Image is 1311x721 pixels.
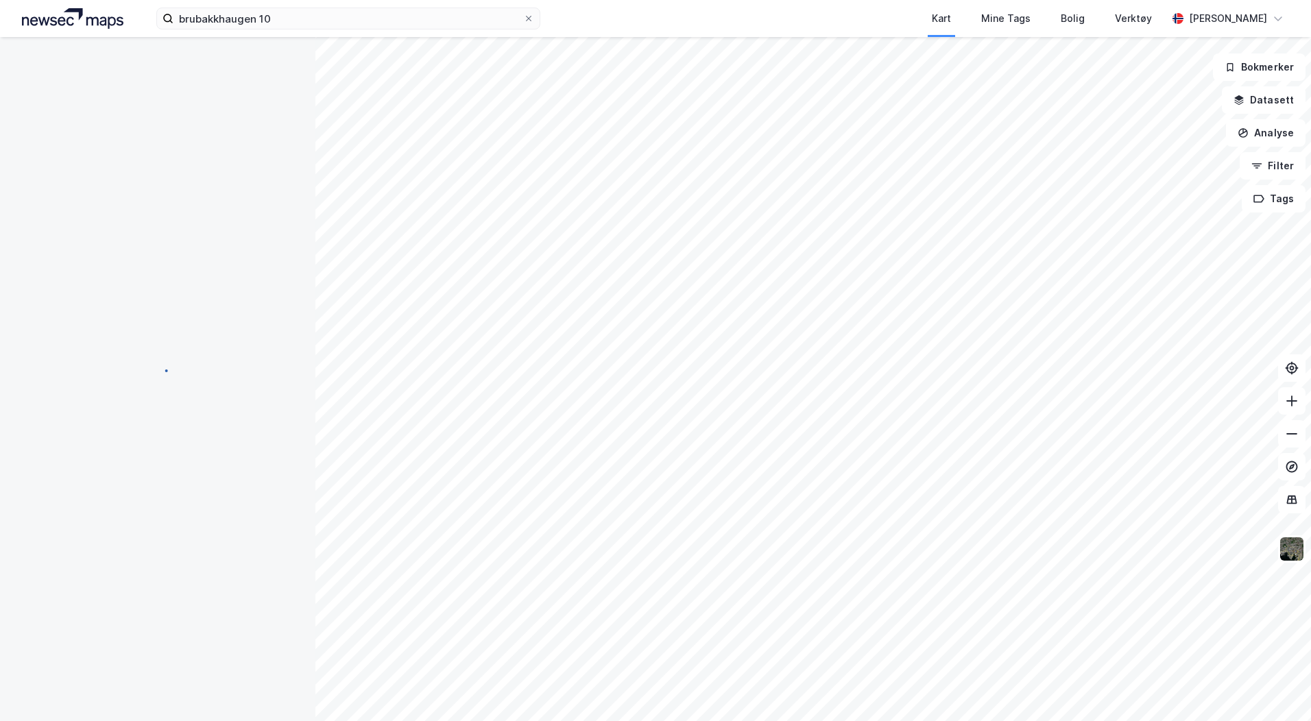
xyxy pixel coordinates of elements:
[1222,86,1306,114] button: Datasett
[1240,152,1306,180] button: Filter
[1279,536,1305,562] img: 9k=
[1242,655,1311,721] div: Kontrollprogram for chat
[1226,119,1306,147] button: Analyse
[1213,53,1306,81] button: Bokmerker
[1115,10,1152,27] div: Verktøy
[981,10,1031,27] div: Mine Tags
[22,8,123,29] img: logo.a4113a55bc3d86da70a041830d287a7e.svg
[1242,655,1311,721] iframe: Chat Widget
[1242,185,1306,212] button: Tags
[932,10,951,27] div: Kart
[147,360,169,382] img: spinner.a6d8c91a73a9ac5275cf975e30b51cfb.svg
[1189,10,1267,27] div: [PERSON_NAME]
[1061,10,1085,27] div: Bolig
[173,8,523,29] input: Søk på adresse, matrikkel, gårdeiere, leietakere eller personer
